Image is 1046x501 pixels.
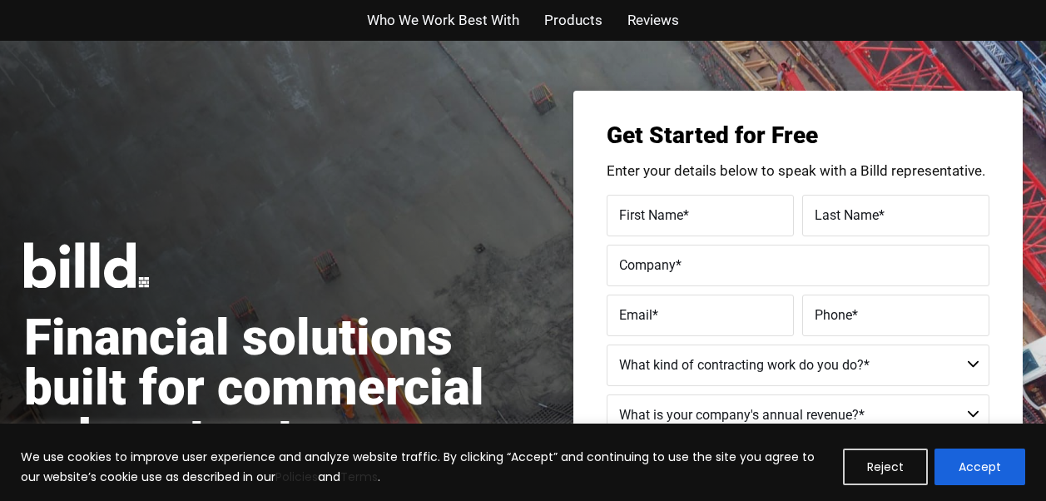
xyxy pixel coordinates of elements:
button: Reject [843,449,928,485]
span: Phone [815,306,852,322]
a: Terms [340,469,378,485]
p: Enter your details below to speak with a Billd representative. [607,164,989,178]
a: Policies [275,469,318,485]
h3: Get Started for Free [607,124,989,147]
span: Company [619,256,676,272]
a: Who We Work Best With [367,8,519,32]
p: We use cookies to improve user experience and analyze website traffic. By clicking “Accept” and c... [21,447,830,487]
a: Products [544,8,602,32]
span: Email [619,306,652,322]
span: Last Name [815,206,879,222]
span: First Name [619,206,683,222]
a: Reviews [627,8,679,32]
button: Accept [934,449,1025,485]
h1: Financial solutions built for commercial subcontractors [24,313,523,463]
